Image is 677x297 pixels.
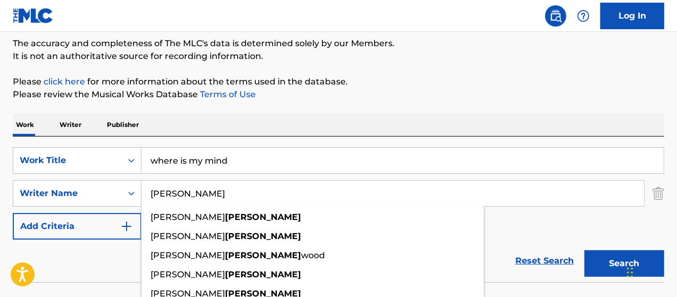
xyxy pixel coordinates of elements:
a: Log In [600,3,664,29]
p: The accuracy and completeness of The MLC's data is determined solely by our Members. [13,37,664,50]
span: [PERSON_NAME] [151,250,225,260]
img: MLC Logo [13,8,54,23]
a: click here [44,77,85,87]
p: Please for more information about the terms used in the database. [13,75,664,88]
button: Add Criteria [13,213,141,240]
div: Help [573,5,594,27]
a: Public Search [545,5,566,27]
img: help [577,10,590,22]
a: Reset Search [510,249,579,273]
img: search [549,10,562,22]
span: [PERSON_NAME] [151,212,225,222]
button: Search [584,250,664,277]
form: Search Form [13,147,664,282]
p: It is not an authoritative source for recording information. [13,50,664,63]
span: wood [301,250,325,260]
p: Please review the Musical Works Database [13,88,664,101]
strong: [PERSON_NAME] [225,212,301,222]
p: Writer [56,114,85,136]
iframe: Chat Widget [624,246,677,297]
div: Writer Name [20,187,115,200]
strong: [PERSON_NAME] [225,269,301,279]
div: Work Title [20,154,115,167]
a: Terms of Use [198,89,256,99]
p: Publisher [104,114,142,136]
img: 9d2ae6d4665cec9f34b9.svg [120,220,133,233]
span: [PERSON_NAME] [151,269,225,279]
div: Drag [627,257,633,288]
img: Delete Criterion [653,180,664,207]
strong: [PERSON_NAME] [225,250,301,260]
p: Work [13,114,37,136]
strong: [PERSON_NAME] [225,231,301,241]
span: [PERSON_NAME] [151,231,225,241]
